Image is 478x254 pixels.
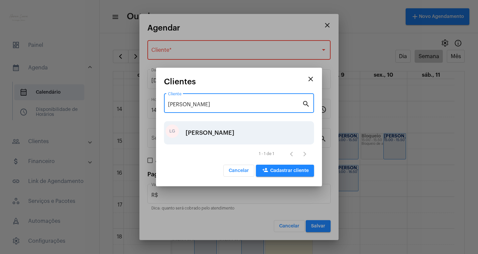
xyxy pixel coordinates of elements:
[168,102,302,108] input: Pesquisar cliente
[261,167,269,175] mat-icon: person_add
[302,100,310,108] mat-icon: search
[223,165,254,177] button: Cancelar
[164,77,196,86] span: Clientes
[261,168,309,173] span: Cadastrar cliente
[285,147,298,160] button: Página anterior
[256,165,314,177] button: Cadastrar cliente
[166,125,179,138] div: LG
[307,75,315,83] mat-icon: close
[186,123,234,143] div: [PERSON_NAME]
[259,152,274,156] div: 1 - 1 de 1
[298,147,311,160] button: Próxima página
[229,168,249,173] span: Cancelar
